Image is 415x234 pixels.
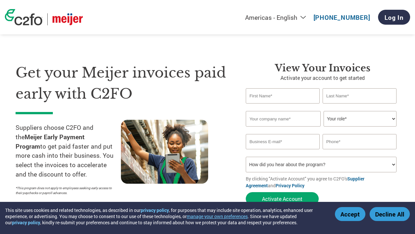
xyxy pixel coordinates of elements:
a: Log In [378,10,410,25]
img: supply chain worker [121,120,208,184]
h1: Get your Meijer invoices paid early with C2FO [16,62,226,104]
img: c2fo logo [5,9,42,25]
input: Invalid Email format [246,134,319,149]
div: Inavlid Phone Number [323,150,396,154]
p: Activate your account to get started [246,74,399,82]
input: Your company name* [246,111,320,127]
p: Suppliers choose C2FO and the to get paid faster and put more cash into their business. You selec... [16,123,121,179]
button: Decline All [370,207,410,221]
a: [PHONE_NUMBER] [314,13,370,21]
button: manage your own preferences [187,213,248,219]
button: Accept [335,207,365,221]
div: Inavlid Email Address [246,150,319,154]
a: Privacy Policy [276,182,304,189]
button: Activate Account [246,192,319,205]
div: This site uses cookies and related technologies, as described in our , for purposes that may incl... [5,207,326,226]
div: Invalid last name or last name is too long [323,104,396,108]
img: Meijer [53,13,83,25]
a: Supplier Agreement [246,176,364,189]
a: privacy policy [141,207,169,213]
input: Phone* [323,134,396,149]
h3: View Your Invoices [246,62,399,74]
div: Invalid first name or first name is too long [246,104,319,108]
select: Title/Role [324,111,396,127]
p: By clicking "Activate Account" you agree to C2FO's and [246,175,399,189]
p: *This program does not apply to employees seeking early access to their paychecks or payroll adva... [16,186,114,195]
a: privacy policy [12,219,40,226]
input: Last Name* [323,88,396,104]
input: First Name* [246,88,319,104]
div: Invalid company name or company name is too long [246,127,396,131]
strong: Meijer Early Payment Program [16,133,85,150]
